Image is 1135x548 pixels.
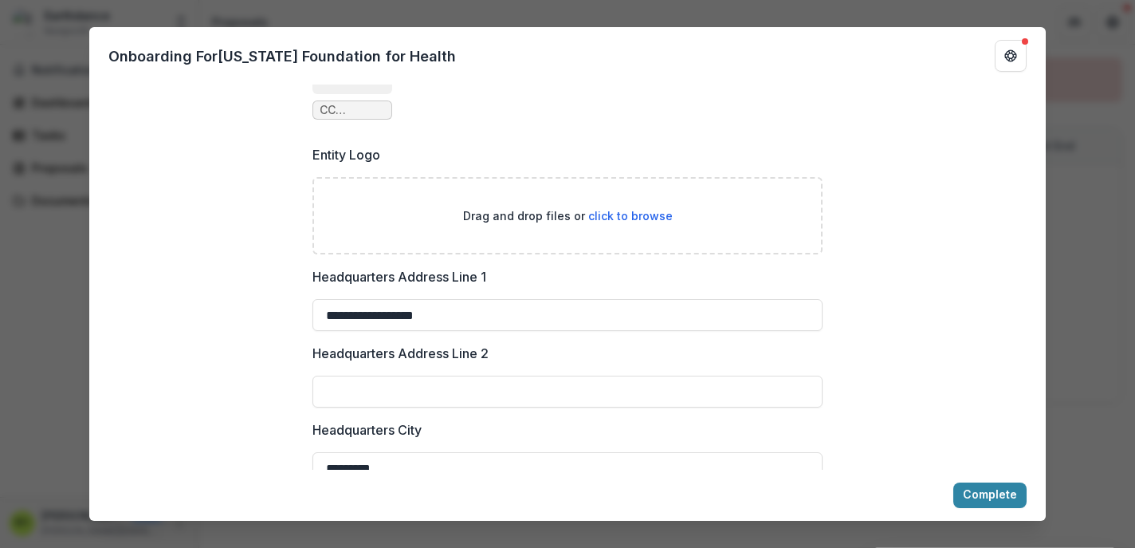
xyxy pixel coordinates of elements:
p: Headquarters Address Line 2 [312,344,489,363]
button: Complete [953,483,1027,508]
span: CC EarthDance IRS 501C3 Determination Letter (1) copy.pdf [320,104,385,117]
span: click to browse [588,209,673,223]
p: Onboarding For [US_STATE] Foundation for Health [108,45,456,67]
p: Headquarters City [312,420,422,440]
button: Get Help [995,40,1027,72]
p: Headquarters Address Line 1 [312,267,486,286]
p: Drag and drop files or [463,207,673,224]
p: Entity Logo [312,145,380,164]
